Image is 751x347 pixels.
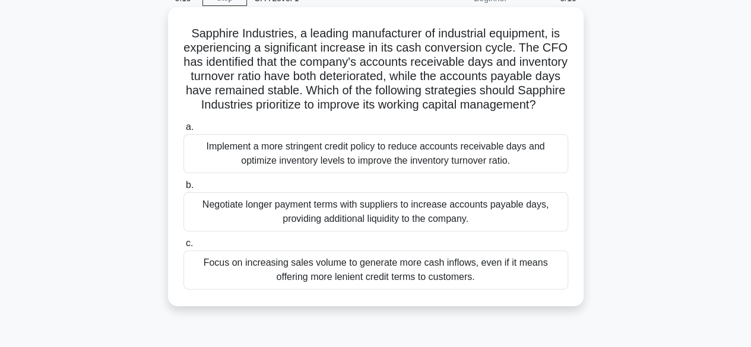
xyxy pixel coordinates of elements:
div: Focus on increasing sales volume to generate more cash inflows, even if it means offering more le... [183,250,568,289]
div: Implement a more stringent credit policy to reduce accounts receivable days and optimize inventor... [183,134,568,173]
div: Negotiate longer payment terms with suppliers to increase accounts payable days, providing additi... [183,192,568,231]
span: b. [186,180,194,190]
span: a. [186,122,194,132]
h5: Sapphire Industries, a leading manufacturer of industrial equipment, is experiencing a significan... [182,26,569,113]
span: c. [186,238,193,248]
